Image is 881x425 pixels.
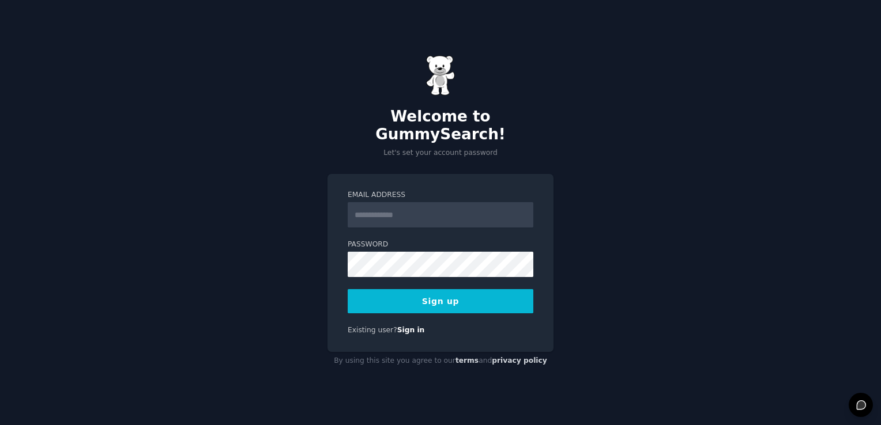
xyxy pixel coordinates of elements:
[348,289,533,313] button: Sign up
[327,108,554,144] h2: Welcome to GummySearch!
[348,240,533,250] label: Password
[397,326,425,334] a: Sign in
[327,352,554,370] div: By using this site you agree to our and
[327,148,554,158] p: Let's set your account password
[492,356,547,365] a: privacy policy
[455,356,479,365] a: terms
[348,190,533,200] label: Email Address
[348,326,397,334] span: Existing user?
[426,55,455,96] img: Gummy Bear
